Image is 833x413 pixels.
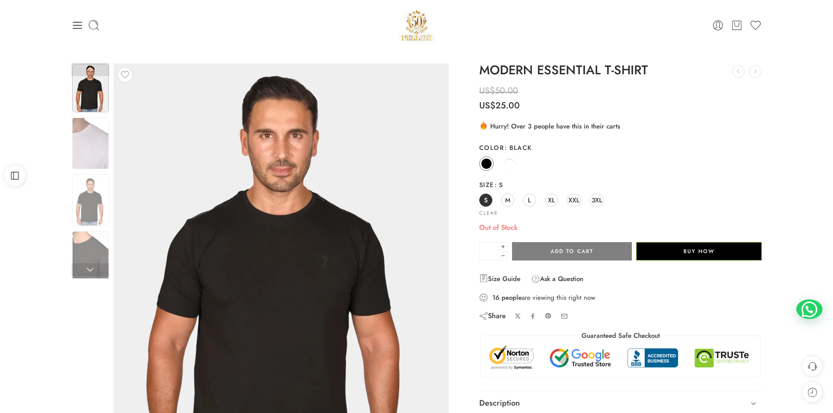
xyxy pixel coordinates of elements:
a: XXL [567,194,581,207]
p: Out of Stock [479,222,762,233]
a: M [501,194,514,207]
span: L [528,194,531,206]
strong: people [502,293,522,302]
label: Size [479,180,762,189]
a: Pellini - [398,7,436,44]
span: Black [504,143,532,152]
div: Hurry! Over 3 people have this in their carts [479,121,762,131]
span: 3XL [592,194,602,206]
a: Wishlist [749,19,762,31]
bdi: 25.00 [479,99,520,112]
button: Add to cart [512,242,632,260]
a: Clear options [479,211,498,215]
a: S [479,194,492,207]
a: Pin on Pinterest [545,312,552,319]
input: Product quantity [479,242,499,260]
a: Share on X [515,313,521,319]
img: Artboard 1-1 [72,231,109,283]
a: Cart [731,19,743,31]
span: XXL [568,194,579,206]
img: Pellini [398,7,436,44]
strong: 16 [492,293,499,302]
a: 3XL [590,194,604,207]
img: Artboard 1-1 [72,174,109,226]
a: Size Guide [479,274,520,284]
a: Ask a Question [531,274,583,284]
span: S [494,180,503,189]
legend: Guaranteed Safe Checkout [577,331,664,340]
a: Login / Register [712,19,724,31]
a: XL [545,194,558,207]
span: XL [548,194,555,206]
span: US$ [479,84,495,97]
span: M [505,194,510,206]
span: S [484,194,488,206]
a: Share on Facebook [530,313,536,319]
div: are viewing this right now [479,293,762,302]
img: Trust [487,345,754,371]
div: Share [479,311,506,321]
button: Buy Now [636,242,762,260]
label: Color [479,143,762,152]
img: Artboard 1-1 [72,118,109,169]
img: Artboard 1-1 [72,64,109,112]
a: L [523,194,536,207]
span: US$ [479,99,495,112]
bdi: 50.00 [479,84,518,97]
a: Email to your friends [561,312,568,320]
h1: MODERN ESSENTIAL T-SHIRT [479,63,762,77]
